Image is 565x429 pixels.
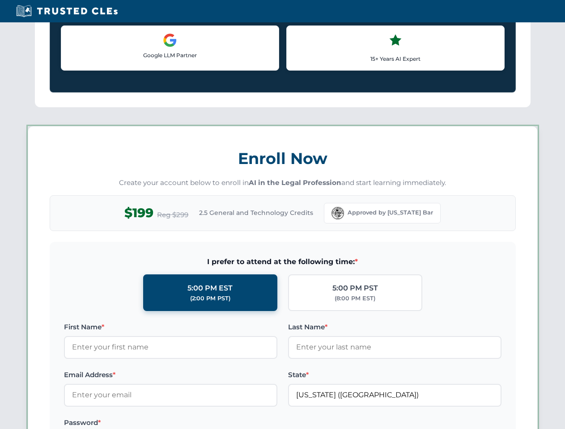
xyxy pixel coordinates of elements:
span: $199 [124,203,153,223]
label: Password [64,417,277,428]
input: Florida (FL) [288,384,501,406]
div: 5:00 PM EST [187,282,233,294]
span: Approved by [US_STATE] Bar [348,208,433,217]
label: First Name [64,322,277,332]
p: Create your account below to enroll in and start learning immediately. [50,178,516,188]
input: Enter your last name [288,336,501,358]
img: Florida Bar [331,207,344,219]
img: Google [163,33,177,47]
label: State [288,370,501,380]
div: (8:00 PM EST) [335,294,375,303]
label: Email Address [64,370,277,380]
p: Google LLM Partner [68,51,272,59]
p: 15+ Years AI Expert [294,55,497,63]
span: I prefer to attend at the following time: [64,256,501,268]
strong: AI in the Legal Profession [249,178,341,187]
input: Enter your email [64,384,277,406]
input: Enter your first name [64,336,277,358]
h3: Enroll Now [50,144,516,172]
span: 2.5 General and Technology Credits [199,208,313,218]
label: Last Name [288,322,501,332]
span: Reg $299 [157,210,188,220]
div: (2:00 PM PST) [190,294,230,303]
div: 5:00 PM PST [332,282,378,294]
img: Trusted CLEs [13,4,120,18]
